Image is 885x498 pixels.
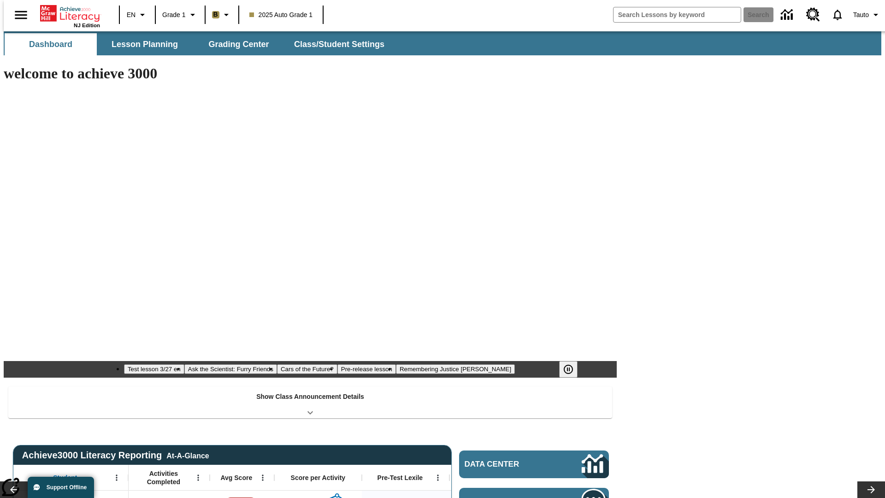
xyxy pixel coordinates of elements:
[826,3,850,27] a: Notifications
[208,6,236,23] button: Boost Class color is light brown. Change class color
[857,481,885,498] button: Lesson carousel, Next
[853,10,869,20] span: Tauto
[166,450,209,460] div: At-A-Glance
[850,6,885,23] button: Profile/Settings
[459,451,609,478] a: Data Center
[162,10,186,20] span: Grade 1
[74,23,100,28] span: NJ Edition
[4,31,881,55] div: SubNavbar
[378,474,423,482] span: Pre-Test Lexile
[287,33,392,55] button: Class/Student Settings
[184,364,277,374] button: Slide 2 Ask the Scientist: Furry Friends
[7,1,35,29] button: Open side menu
[127,10,136,20] span: EN
[431,471,445,485] button: Open Menu
[220,474,252,482] span: Avg Score
[775,2,801,28] a: Data Center
[396,364,515,374] button: Slide 5 Remembering Justice O'Connor
[8,386,612,418] div: Show Class Announcement Details
[337,364,396,374] button: Slide 4 Pre-release lesson
[291,474,346,482] span: Score per Activity
[53,474,77,482] span: Student
[40,4,100,23] a: Home
[22,450,209,461] span: Achieve3000 Literacy Reporting
[277,364,337,374] button: Slide 3 Cars of the Future?
[256,392,364,402] p: Show Class Announcement Details
[801,2,826,27] a: Resource Center, Will open in new tab
[123,6,152,23] button: Language: EN, Select a language
[47,484,87,491] span: Support Offline
[40,3,100,28] div: Home
[5,33,97,55] button: Dashboard
[614,7,741,22] input: search field
[99,33,191,55] button: Lesson Planning
[465,460,551,469] span: Data Center
[193,33,285,55] button: Grading Center
[4,65,617,82] h1: welcome to achieve 3000
[133,469,194,486] span: Activities Completed
[4,33,393,55] div: SubNavbar
[249,10,313,20] span: 2025 Auto Grade 1
[110,471,124,485] button: Open Menu
[159,6,202,23] button: Grade: Grade 1, Select a grade
[559,361,578,378] button: Pause
[191,471,205,485] button: Open Menu
[256,471,270,485] button: Open Menu
[28,477,94,498] button: Support Offline
[213,9,218,20] span: B
[559,361,587,378] div: Pause
[124,364,184,374] button: Slide 1 Test lesson 3/27 en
